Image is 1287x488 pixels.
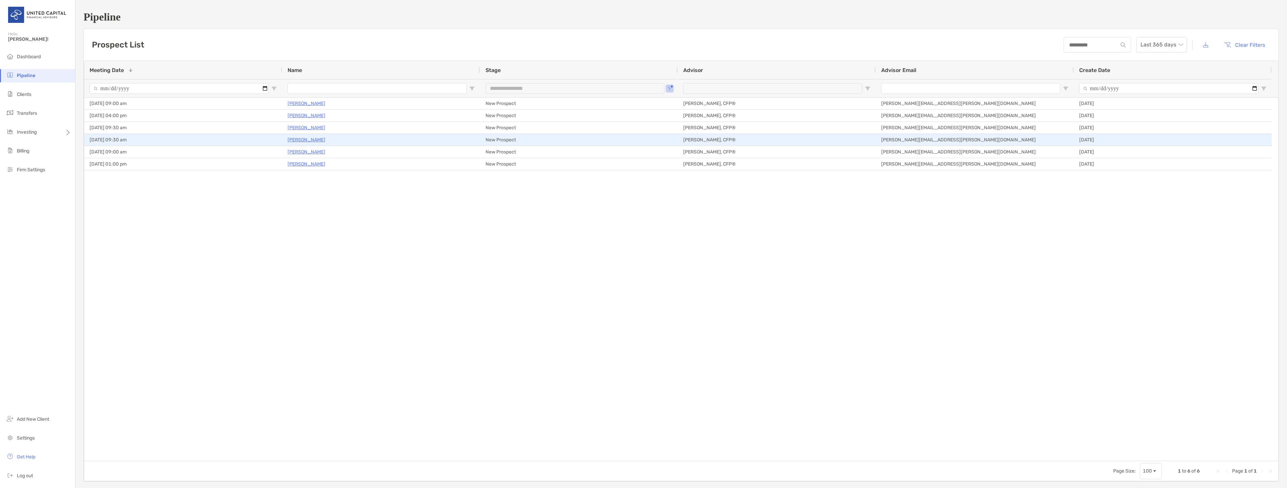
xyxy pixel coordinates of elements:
[1143,468,1152,474] div: 100
[1187,468,1190,474] span: 6
[17,454,35,460] span: Get Help
[1244,468,1247,474] span: 1
[8,36,71,42] span: [PERSON_NAME]!
[876,98,1074,109] div: [PERSON_NAME][EMAIL_ADDRESS][PERSON_NAME][DOMAIN_NAME]
[1261,86,1266,91] button: Open Filter Menu
[84,122,282,134] div: [DATE] 09:30 am
[288,136,325,144] a: [PERSON_NAME]
[678,158,876,170] div: [PERSON_NAME], CFP®
[288,124,325,132] a: [PERSON_NAME]
[480,134,678,146] div: New Prospect
[17,435,35,441] span: Settings
[876,134,1074,146] div: [PERSON_NAME][EMAIL_ADDRESS][PERSON_NAME][DOMAIN_NAME]
[288,83,467,94] input: Name Filter Input
[1140,463,1162,479] div: Page Size
[6,71,14,79] img: pipeline icon
[865,86,870,91] button: Open Filter Menu
[271,86,277,91] button: Open Filter Menu
[876,122,1074,134] div: [PERSON_NAME][EMAIL_ADDRESS][PERSON_NAME][DOMAIN_NAME]
[84,146,282,158] div: [DATE] 09:00 am
[1074,134,1272,146] div: [DATE]
[678,146,876,158] div: [PERSON_NAME], CFP®
[1063,86,1068,91] button: Open Filter Menu
[876,158,1074,170] div: [PERSON_NAME][EMAIL_ADDRESS][PERSON_NAME][DOMAIN_NAME]
[1182,468,1186,474] span: to
[876,146,1074,158] div: [PERSON_NAME][EMAIL_ADDRESS][PERSON_NAME][DOMAIN_NAME]
[288,148,325,156] a: [PERSON_NAME]
[17,148,29,154] span: Billing
[683,67,703,73] span: Advisor
[17,167,45,173] span: Firm Settings
[84,110,282,121] div: [DATE] 04:00 pm
[1074,122,1272,134] div: [DATE]
[480,146,678,158] div: New Prospect
[1191,468,1196,474] span: of
[288,67,302,73] span: Name
[1079,83,1258,94] input: Create Date Filter Input
[1232,468,1243,474] span: Page
[1141,37,1183,52] span: Last 365 days
[17,110,37,116] span: Transfers
[1074,110,1272,121] div: [DATE]
[480,110,678,121] div: New Prospect
[84,11,1279,23] h1: Pipeline
[1121,42,1126,47] img: input icon
[84,158,282,170] div: [DATE] 01:00 pm
[6,109,14,117] img: transfers icon
[6,90,14,98] img: clients icon
[17,73,35,78] span: Pipeline
[678,122,876,134] div: [PERSON_NAME], CFP®
[480,122,678,134] div: New Prospect
[469,86,475,91] button: Open Filter Menu
[1224,468,1229,474] div: Previous Page
[288,160,325,168] a: [PERSON_NAME]
[1074,146,1272,158] div: [DATE]
[1267,468,1273,474] div: Last Page
[6,165,14,173] img: firm-settings icon
[6,452,14,460] img: get-help icon
[480,98,678,109] div: New Prospect
[6,471,14,479] img: logout icon
[92,40,144,49] h3: Prospect List
[881,83,1060,94] input: Advisor Email Filter Input
[8,3,67,27] img: United Capital Logo
[17,54,41,60] span: Dashboard
[84,134,282,146] div: [DATE] 09:30 am
[678,98,876,109] div: [PERSON_NAME], CFP®
[678,134,876,146] div: [PERSON_NAME], CFP®
[1074,158,1272,170] div: [DATE]
[480,158,678,170] div: New Prospect
[1197,468,1200,474] span: 6
[90,67,124,73] span: Meeting Date
[1248,468,1253,474] span: of
[667,86,672,91] button: Open Filter Menu
[6,128,14,136] img: investing icon
[6,433,14,442] img: settings icon
[1113,468,1136,474] div: Page Size:
[6,415,14,423] img: add_new_client icon
[17,129,37,135] span: Investing
[17,416,49,422] span: Add New Client
[1178,468,1181,474] span: 1
[288,111,325,120] a: [PERSON_NAME]
[1254,468,1257,474] span: 1
[6,146,14,154] img: billing icon
[6,52,14,60] img: dashboard icon
[678,110,876,121] div: [PERSON_NAME], CFP®
[876,110,1074,121] div: [PERSON_NAME][EMAIL_ADDRESS][PERSON_NAME][DOMAIN_NAME]
[1079,67,1110,73] span: Create Date
[84,98,282,109] div: [DATE] 09:00 am
[90,83,269,94] input: Meeting Date Filter Input
[1219,37,1270,52] button: Clear Filters
[1074,98,1272,109] div: [DATE]
[17,473,33,479] span: Log out
[1216,468,1221,474] div: First Page
[17,92,31,97] span: Clients
[486,67,501,73] span: Stage
[288,99,325,108] a: [PERSON_NAME]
